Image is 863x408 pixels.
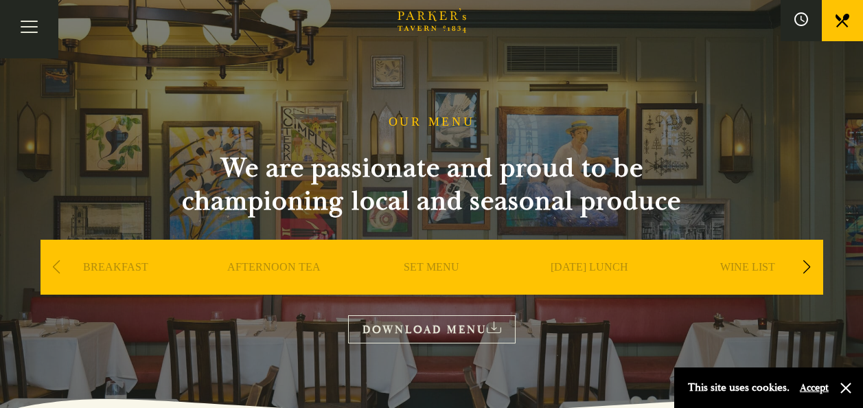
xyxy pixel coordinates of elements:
div: 4 / 9 [514,240,665,336]
a: [DATE] LUNCH [551,260,628,315]
div: Previous slide [47,252,66,282]
div: 2 / 9 [198,240,349,336]
div: 5 / 9 [672,240,823,336]
a: SET MENU [404,260,459,315]
a: DOWNLOAD MENU [348,315,516,343]
a: AFTERNOON TEA [227,260,321,315]
a: WINE LIST [720,260,775,315]
button: Accept [800,381,829,394]
h1: OUR MENU [389,115,475,130]
h2: We are passionate and proud to be championing local and seasonal produce [157,152,706,218]
a: BREAKFAST [83,260,148,315]
div: 3 / 9 [356,240,507,336]
div: Next slide [798,252,816,282]
p: This site uses cookies. [688,378,790,398]
div: 1 / 9 [41,240,192,336]
button: Close and accept [839,381,853,395]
